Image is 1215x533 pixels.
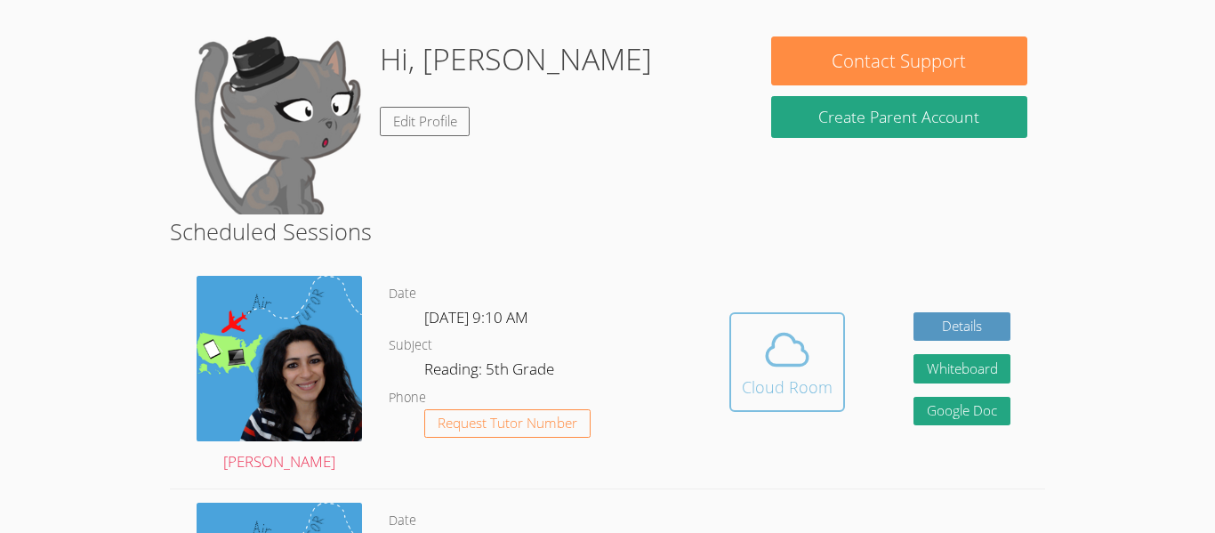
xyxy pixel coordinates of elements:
[170,214,1045,248] h2: Scheduled Sessions
[913,354,1011,384] button: Whiteboard
[438,416,577,430] span: Request Tutor Number
[424,409,591,439] button: Request Tutor Number
[389,283,416,305] dt: Date
[424,357,558,387] dd: Reading: 5th Grade
[389,335,432,357] dt: Subject
[913,312,1011,342] a: Details
[188,36,366,214] img: default.png
[197,276,362,441] img: air%20tutor%20avatar.png
[380,36,652,82] h1: Hi, [PERSON_NAME]
[771,36,1027,85] button: Contact Support
[389,387,426,409] dt: Phone
[771,96,1027,138] button: Create Parent Account
[729,312,845,412] button: Cloud Room
[197,276,362,475] a: [PERSON_NAME]
[389,510,416,532] dt: Date
[913,397,1011,426] a: Google Doc
[380,107,471,136] a: Edit Profile
[424,307,528,327] span: [DATE] 9:10 AM
[742,375,833,400] div: Cloud Room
